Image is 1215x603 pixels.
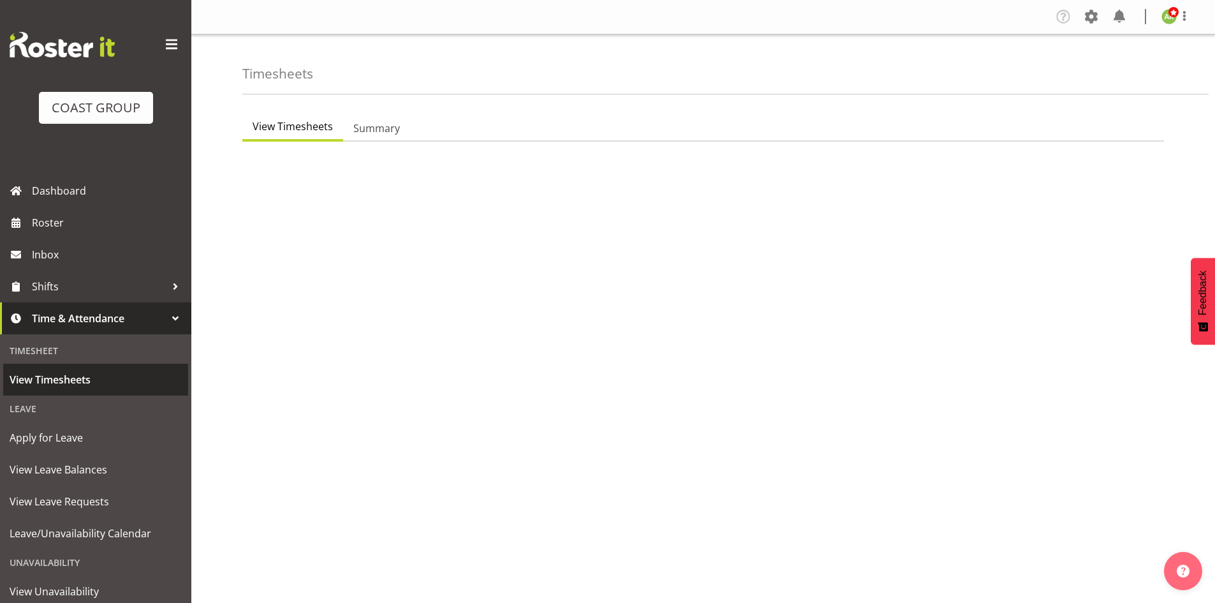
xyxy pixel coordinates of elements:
[242,66,313,81] h4: Timesheets
[32,245,185,264] span: Inbox
[10,582,182,601] span: View Unavailability
[10,32,115,57] img: Rosterit website logo
[1177,565,1189,577] img: help-xxl-2.png
[3,364,188,396] a: View Timesheets
[3,338,188,364] div: Timesheet
[1191,258,1215,345] button: Feedback - Show survey
[1161,9,1177,24] img: angela-kerrigan9606.jpg
[32,277,166,296] span: Shifts
[10,370,182,389] span: View Timesheets
[10,524,182,543] span: Leave/Unavailability Calendar
[353,121,400,136] span: Summary
[3,422,188,454] a: Apply for Leave
[3,517,188,549] a: Leave/Unavailability Calendar
[253,119,333,134] span: View Timesheets
[3,396,188,422] div: Leave
[3,549,188,576] div: Unavailability
[1197,271,1209,315] span: Feedback
[3,454,188,486] a: View Leave Balances
[32,213,185,232] span: Roster
[10,428,182,447] span: Apply for Leave
[10,492,182,511] span: View Leave Requests
[52,98,140,117] div: COAST GROUP
[10,460,182,479] span: View Leave Balances
[32,181,185,200] span: Dashboard
[32,309,166,328] span: Time & Attendance
[3,486,188,517] a: View Leave Requests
